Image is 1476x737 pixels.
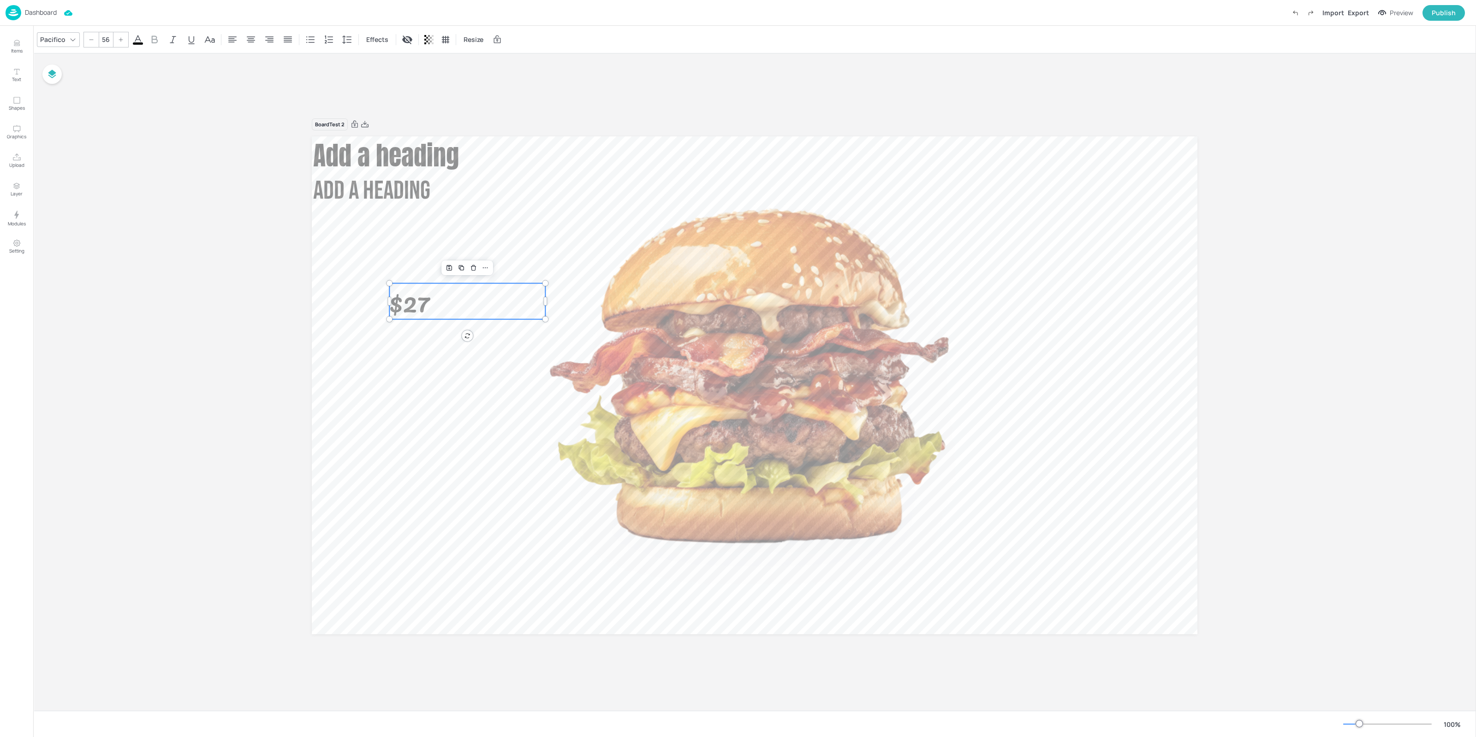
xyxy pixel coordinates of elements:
[313,136,459,175] span: Add a heading
[1322,8,1344,18] div: Import
[38,33,67,46] div: Pacifico
[1287,5,1303,21] label: Undo (Ctrl + Z)
[462,35,485,44] span: Resize
[1390,8,1413,18] div: Preview
[389,279,430,324] span: $27
[6,5,21,20] img: logo-86c26b7e.jpg
[1441,719,1463,729] div: 100 %
[313,176,430,206] span: Add a heading
[364,35,390,44] span: Effects
[400,32,415,47] div: Display condition
[1303,5,1319,21] label: Redo (Ctrl + Y)
[1422,5,1465,21] button: Publish
[25,9,57,16] p: Dashboard
[1432,8,1456,18] div: Publish
[1348,8,1369,18] div: Export
[467,262,479,274] div: Delete
[455,262,467,274] div: Duplicate
[312,118,348,131] div: Board Test 2
[443,262,455,274] div: Save Layout
[1373,6,1419,20] button: Preview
